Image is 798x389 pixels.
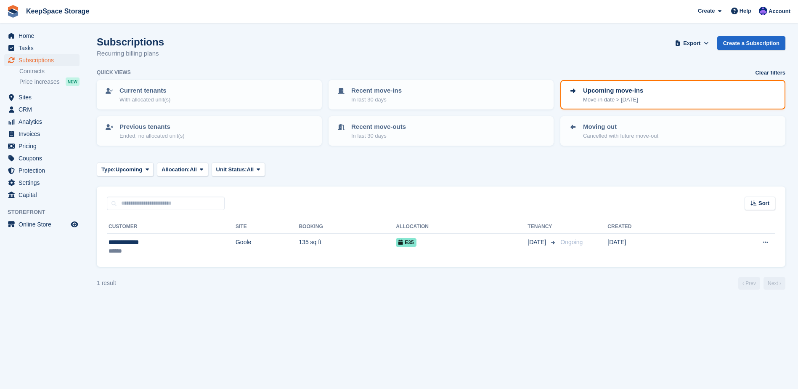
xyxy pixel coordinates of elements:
[528,238,548,247] span: [DATE]
[351,86,402,96] p: Recent move-ins
[98,117,321,145] a: Previous tenants Ended, no allocated unit(s)
[97,36,164,48] h1: Subscriptions
[561,81,785,109] a: Upcoming move-ins Move-in date > [DATE]
[299,220,396,234] th: Booking
[19,104,69,115] span: CRM
[97,279,116,288] div: 1 result
[116,165,143,174] span: Upcoming
[4,218,80,230] a: menu
[19,128,69,140] span: Invoices
[351,96,402,104] p: In last 30 days
[673,36,711,50] button: Export
[19,218,69,230] span: Online Store
[4,91,80,103] a: menu
[98,81,321,109] a: Current tenants With allocated unit(s)
[758,199,769,208] span: Sort
[607,220,704,234] th: Created
[19,116,69,128] span: Analytics
[119,132,185,140] p: Ended, no allocated unit(s)
[107,220,236,234] th: Customer
[737,277,787,290] nav: Page
[4,54,80,66] a: menu
[19,54,69,66] span: Subscriptions
[351,132,406,140] p: In last 30 days
[4,177,80,189] a: menu
[4,165,80,176] a: menu
[19,91,69,103] span: Sites
[97,69,131,76] h6: Quick views
[329,81,553,109] a: Recent move-ins In last 30 days
[4,42,80,54] a: menu
[66,77,80,86] div: NEW
[19,165,69,176] span: Protection
[698,7,715,15] span: Create
[19,67,80,75] a: Contracts
[236,234,299,260] td: Goole
[4,30,80,42] a: menu
[351,122,406,132] p: Recent move-outs
[8,208,84,216] span: Storefront
[101,165,116,174] span: Type:
[4,140,80,152] a: menu
[119,86,170,96] p: Current tenants
[4,116,80,128] a: menu
[396,220,528,234] th: Allocation
[607,234,704,260] td: [DATE]
[7,5,19,18] img: stora-icon-8386f47178a22dfd0bd8f6a31ec36ba5ce8667c1dd55bd0f319d3a0aa187defe.svg
[19,152,69,164] span: Coupons
[157,163,208,176] button: Allocation: All
[329,117,553,145] a: Recent move-outs In last 30 days
[396,238,416,247] span: E35
[119,96,170,104] p: With allocated unit(s)
[19,78,60,86] span: Price increases
[583,86,643,96] p: Upcoming move-ins
[119,122,185,132] p: Previous tenants
[683,39,700,48] span: Export
[4,152,80,164] a: menu
[69,219,80,229] a: Preview store
[216,165,247,174] span: Unit Status:
[560,239,583,245] span: Ongoing
[19,77,80,86] a: Price increases NEW
[162,165,190,174] span: Allocation:
[583,132,658,140] p: Cancelled with future move-out
[247,165,254,174] span: All
[528,220,557,234] th: Tenancy
[717,36,785,50] a: Create a Subscription
[19,30,69,42] span: Home
[19,177,69,189] span: Settings
[755,69,785,77] a: Clear filters
[19,140,69,152] span: Pricing
[190,165,197,174] span: All
[583,96,643,104] p: Move-in date > [DATE]
[19,42,69,54] span: Tasks
[97,163,154,176] button: Type: Upcoming
[299,234,396,260] td: 135 sq ft
[4,104,80,115] a: menu
[4,189,80,201] a: menu
[561,117,785,145] a: Moving out Cancelled with future move-out
[236,220,299,234] th: Site
[212,163,265,176] button: Unit Status: All
[759,7,767,15] img: Chloe Clark
[19,189,69,201] span: Capital
[583,122,658,132] p: Moving out
[4,128,80,140] a: menu
[740,7,751,15] span: Help
[738,277,760,290] a: Previous
[23,4,93,18] a: KeepSpace Storage
[97,49,164,59] p: Recurring billing plans
[764,277,785,290] a: Next
[769,7,790,16] span: Account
